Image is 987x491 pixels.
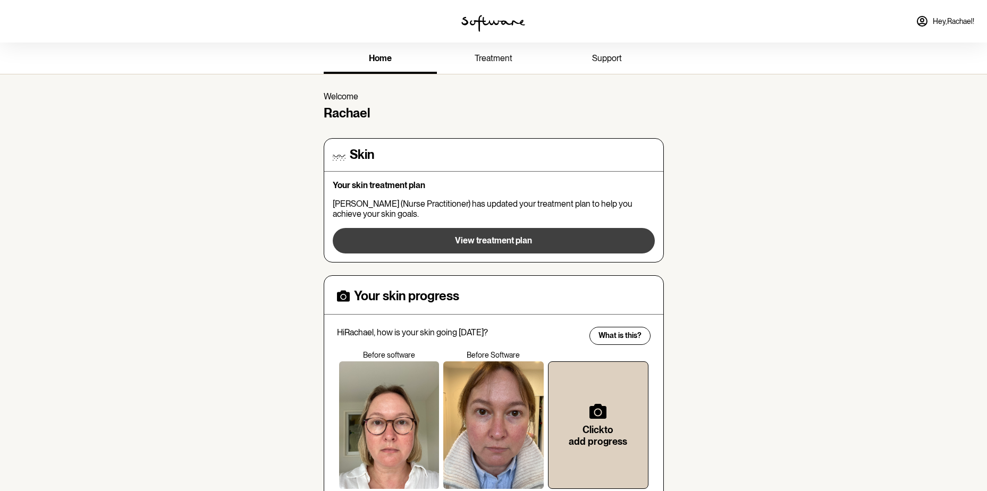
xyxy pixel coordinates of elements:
[324,106,664,121] h4: Rachael
[333,180,655,190] p: Your skin treatment plan
[598,331,642,340] span: What is this?
[566,424,631,447] h6: Click to add progress
[333,199,655,219] p: [PERSON_NAME] (Nurse Practitioner) has updated your treatment plan to help you achieve your skin ...
[324,45,437,74] a: home
[933,17,974,26] span: Hey, Rachael !
[455,235,532,245] span: View treatment plan
[350,147,374,163] h4: Skin
[437,45,550,74] a: treatment
[441,351,546,360] p: Before Software
[337,351,442,360] p: Before software
[369,53,392,63] span: home
[550,45,663,74] a: support
[333,228,655,253] button: View treatment plan
[475,53,512,63] span: treatment
[324,91,664,101] p: Welcome
[909,9,981,34] a: Hey,Rachael!
[589,327,651,345] button: What is this?
[337,327,583,337] p: Hi Rachael , how is your skin going [DATE]?
[354,289,459,304] h4: Your skin progress
[461,15,525,32] img: software logo
[592,53,622,63] span: support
